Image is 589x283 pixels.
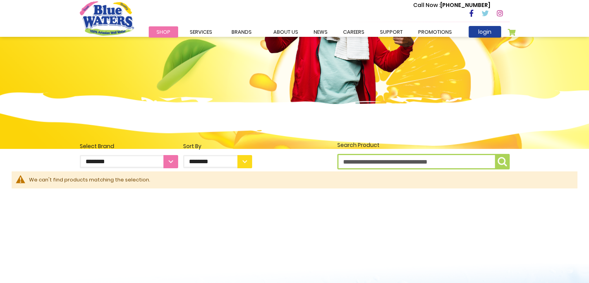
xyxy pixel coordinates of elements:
select: Select Brand [80,155,178,168]
a: about us [266,26,306,38]
span: Brands [232,28,252,36]
img: search-icon.png [498,157,507,166]
button: Search Product [495,154,510,169]
div: Sort By [183,142,252,150]
label: Search Product [337,141,510,169]
a: login [469,26,501,38]
a: News [306,26,335,38]
a: store logo [80,1,134,35]
input: Search Product [337,154,510,169]
label: Select Brand [80,142,178,168]
a: Shop [149,26,178,38]
a: support [372,26,410,38]
p: [PHONE_NUMBER] [413,1,490,9]
a: Promotions [410,26,460,38]
a: careers [335,26,372,38]
a: Brands [224,26,259,38]
a: Services [182,26,220,38]
select: Sort By [183,155,252,168]
span: Services [190,28,212,36]
span: Shop [156,28,170,36]
div: We can't find products matching the selection. [29,176,569,184]
span: Call Now : [413,1,440,9]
